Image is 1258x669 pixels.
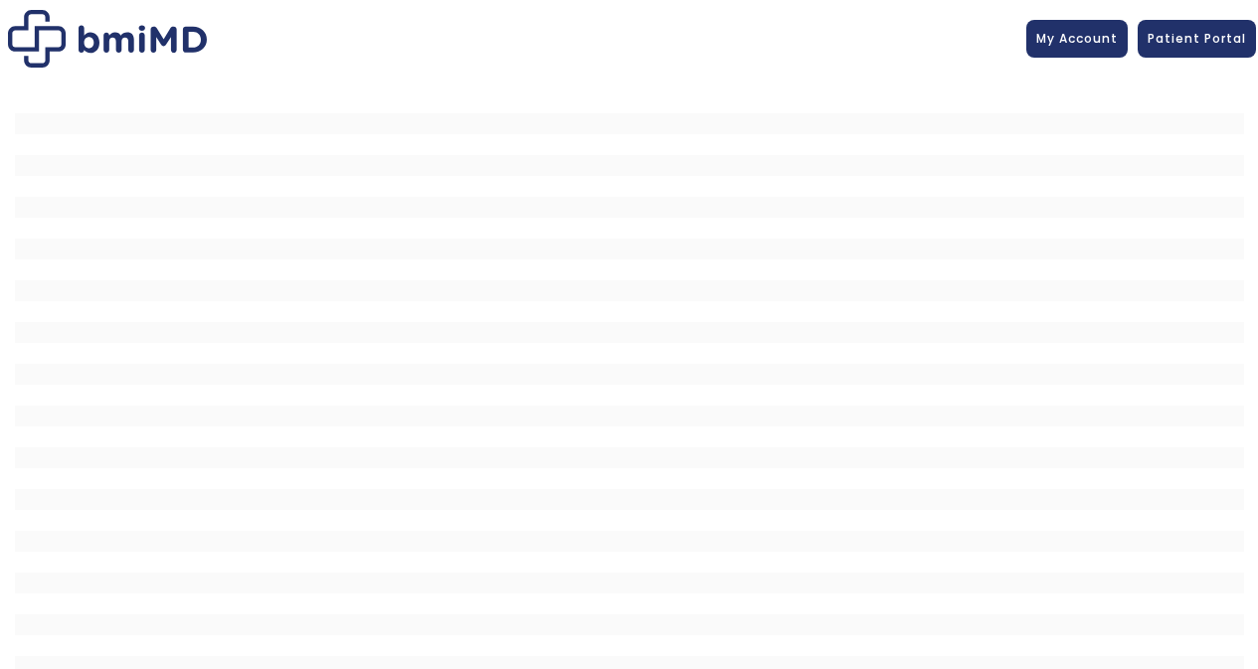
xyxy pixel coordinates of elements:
a: My Account [1026,20,1128,58]
span: Patient Portal [1148,30,1246,47]
a: Patient Portal [1138,20,1256,58]
span: My Account [1036,30,1118,47]
img: Patient Messaging Portal [8,10,207,68]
